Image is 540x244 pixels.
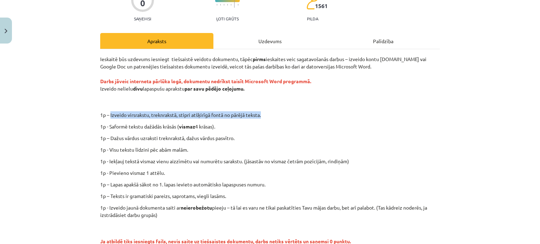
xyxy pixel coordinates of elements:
[131,16,154,21] p: Saņemsi
[185,85,244,92] strong: par savu pēdējo ceļojumu.
[213,33,327,49] div: Uzdevums
[140,111,446,119] p: 1p – Izveido virsrakstu, treknrakstā, stipri atšķirīgā fontā no pārējā teksta.
[133,85,143,92] strong: divu
[100,146,440,153] p: 1p - Visu tekstu līdzini pēc abām malām.
[227,4,228,6] img: icon-short-line-57e1e144782c952c97e751825c79c345078a6d821885a25fce030b3d8c18986b.svg
[307,16,318,21] p: pilda
[100,55,440,107] p: Ieskaitē būs uzdevums iesniegt tiešsaistē veidotu dokumentu, tāpēc ieskaites veic sagatavošanās d...
[100,134,440,142] p: 1p – Dažus vārdus uzraksti treknrakstā, dažus vārdus pasvītro.
[100,169,440,177] p: 1p - Pievieno vismaz 1 attēlu.
[100,204,440,219] p: 1p - Izveido jaunā dokumenta saiti ar pieeju – tā lai es varu ne tikai paskatīties Tavu mājas dar...
[100,181,440,188] p: 1p – Lapas apakšā sākot no 1. lapas ievieto automātisko lapaspuses numuru.
[100,78,311,84] strong: Darbs jāveic interneta pārlūka logā, dokumentu nedrīkst taisīt Microsoft Word programmā.
[100,192,440,200] p: 1p – Teksts ir gramatiski pareizs, saprotams, viegli lasāms.
[327,33,440,49] div: Palīdzība
[100,33,213,49] div: Apraksts
[100,123,440,130] p: 1p - Saformē tekstu dažādās krāsās ( 4 krāsas).
[220,4,221,6] img: icon-short-line-57e1e144782c952c97e751825c79c345078a6d821885a25fce030b3d8c18986b.svg
[216,16,239,21] p: Ļoti grūts
[181,204,212,211] strong: neierobežotu
[253,56,266,62] strong: pirms
[5,29,7,33] img: icon-close-lesson-0947bae3869378f0d4975bcd49f059093ad1ed9edebbc8119c70593378902aed.svg
[217,4,217,6] img: icon-short-line-57e1e144782c952c97e751825c79c345078a6d821885a25fce030b3d8c18986b.svg
[315,3,328,9] span: 1561
[100,158,440,165] p: 1p - Iekļauj tekstā vismaz vienu aizzīmētu vai numurētu sarakstu. (jāsastāv no vismaz četrām pozī...
[179,123,195,130] strong: vismaz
